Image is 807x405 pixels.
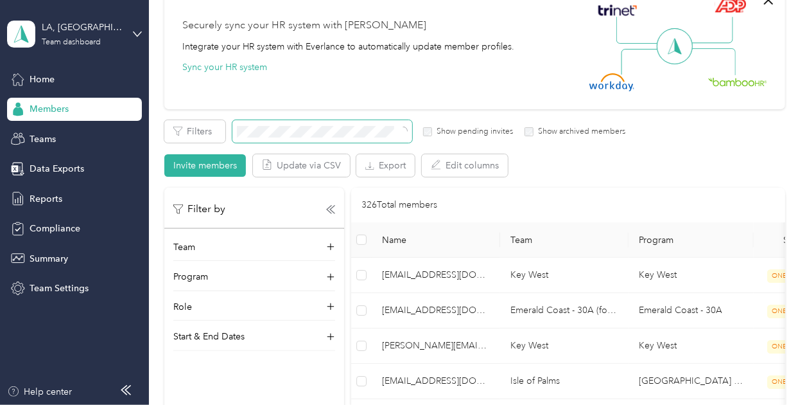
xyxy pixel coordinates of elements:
th: Name [372,222,500,258]
span: [EMAIL_ADDRESS][DOMAIN_NAME] [382,374,490,388]
th: Team [500,222,629,258]
th: Program [629,222,754,258]
span: Reports [30,192,62,206]
button: Help center [7,385,73,399]
div: Team dashboard [42,39,101,46]
div: LA, [GEOGRAPHIC_DATA], [GEOGRAPHIC_DATA] [42,21,122,34]
p: 326 Total members [361,198,437,212]
img: Line Right Up [688,17,733,44]
button: Export [356,154,415,177]
span: Teams [30,132,56,146]
span: Home [30,73,55,86]
td: Key West [500,258,629,293]
button: Filters [164,120,225,143]
p: Role [173,300,192,314]
span: Members [30,102,69,116]
span: Compliance [30,222,80,235]
td: bgomillion@avntstay.com [372,293,500,328]
span: Data Exports [30,162,84,175]
button: Update via CSV [253,154,350,177]
img: Line Left Down [621,48,666,75]
img: BambooHR [708,77,767,86]
td: Emerald Coast - 30A [629,293,754,328]
td: Key West [629,258,754,293]
iframe: Everlance-gr Chat Button Frame [735,333,807,405]
img: Line Left Up [616,17,661,44]
div: Integrate your HR system with Everlance to automatically update member profiles. [182,40,514,53]
span: [EMAIL_ADDRESS][DOMAIN_NAME] [382,303,490,318]
td: Charleston / Isle of Palms [629,364,754,399]
label: Show pending invites [432,126,513,138]
span: [PERSON_NAME][EMAIL_ADDRESS][DOMAIN_NAME] [382,339,490,353]
span: Name [382,235,490,246]
td: bstutts@avantstay.com [372,364,500,399]
div: Securely sync your HR system with [PERSON_NAME] [182,18,426,33]
td: Key West [500,328,629,364]
td: Isle of Palms [500,364,629,399]
td: Emerald Coast - 30A (formerly Beach Girls) [500,293,629,328]
button: Sync your HR system [182,60,267,74]
td: Key West [629,328,754,364]
td: bfelps@avantstay.com [372,258,500,293]
span: [EMAIL_ADDRESS][DOMAIN_NAME] [382,268,490,282]
span: Summary [30,252,68,265]
label: Show archived members [534,126,625,138]
button: Edit columns [422,154,508,177]
span: Team Settings [30,282,89,295]
td: brasch@avantstay.com [372,328,500,364]
img: Trinet [595,1,640,19]
p: Team [173,240,195,254]
button: Invite members [164,154,246,177]
img: Line Right Down [691,48,736,76]
img: Workday [589,73,634,91]
p: Program [173,270,208,283]
p: Start & End Dates [173,330,245,343]
p: Filter by [173,201,225,217]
